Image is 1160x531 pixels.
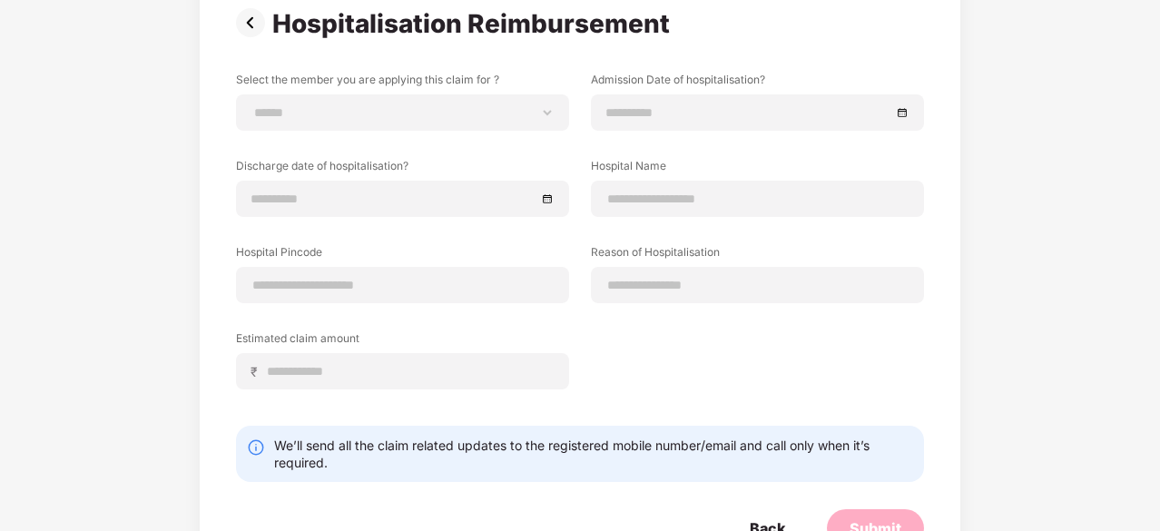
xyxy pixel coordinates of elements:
label: Discharge date of hospitalisation? [236,158,569,181]
label: Admission Date of hospitalisation? [591,72,924,94]
img: svg+xml;base64,PHN2ZyBpZD0iSW5mby0yMHgyMCIgeG1sbnM9Imh0dHA6Ly93d3cudzMub3JnLzIwMDAvc3ZnIiB3aWR0aD... [247,438,265,457]
label: Estimated claim amount [236,330,569,353]
div: We’ll send all the claim related updates to the registered mobile number/email and call only when... [274,437,913,471]
label: Hospital Pincode [236,244,569,267]
label: Reason of Hospitalisation [591,244,924,267]
label: Hospital Name [591,158,924,181]
div: Hospitalisation Reimbursement [272,8,677,39]
img: svg+xml;base64,PHN2ZyBpZD0iUHJldi0zMngzMiIgeG1sbnM9Imh0dHA6Ly93d3cudzMub3JnLzIwMDAvc3ZnIiB3aWR0aD... [236,8,272,37]
span: ₹ [251,363,265,380]
label: Select the member you are applying this claim for ? [236,72,569,94]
